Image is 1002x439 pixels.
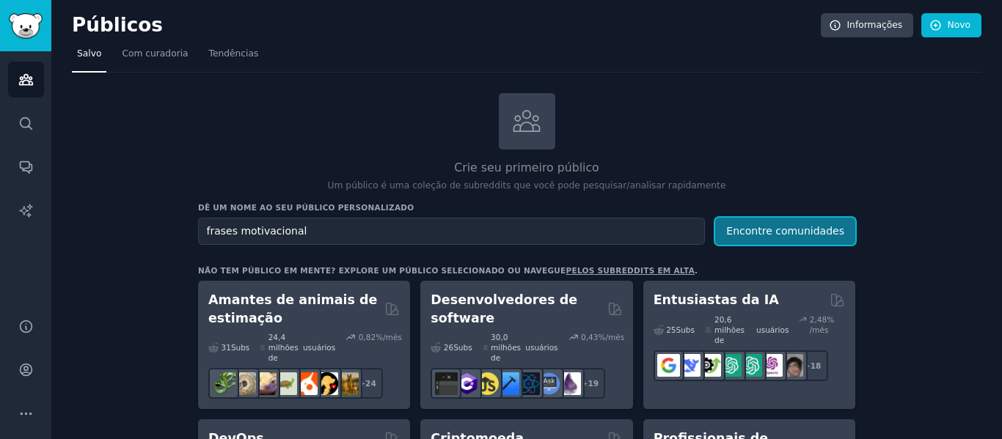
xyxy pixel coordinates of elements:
img: elixir [558,372,581,395]
font: 31 [222,343,231,352]
font: Salvo [77,48,101,59]
img: lagartixas-leopardo [254,372,277,395]
font: 0,82 [359,333,376,342]
font: 30,0 milhões de [491,333,521,362]
font: Novo [948,20,970,30]
img: PetAdvice [315,372,338,395]
a: Salvo [72,43,106,73]
font: Tendências [209,48,259,59]
font: + [582,379,588,388]
font: usuários [525,343,557,352]
font: Desenvolvedores de software [431,292,577,325]
img: herpetologia [213,372,235,395]
font: usuários [756,325,789,334]
a: Novo [921,13,981,38]
font: 20,6 milhões de [714,315,745,344]
img: calopsita [295,372,318,395]
font: %/mês [598,333,624,342]
font: Um público é uma coleção de subreddits que você pode pesquisar/analisar rapidamente [328,180,726,191]
font: Subs [453,343,472,352]
img: Pergunte à Ciência da Computação [538,372,560,395]
img: aprenda javascript [476,372,499,395]
button: Encontre comunidades [715,218,855,245]
font: 24 [365,379,376,388]
font: Subs [231,343,249,352]
font: Subs [676,325,695,334]
img: Logotipo do GummySearch [9,13,43,39]
font: 19 [588,379,599,388]
img: OpenAIDev [760,354,783,377]
font: Dê um nome ao seu público personalizado [198,203,414,212]
font: %/mês [376,333,402,342]
img: Inteligência Artificial [780,354,803,377]
font: 25 [666,325,676,334]
font: Crie seu primeiro público [454,161,599,174]
img: Design do prompt do chatgpt [719,354,742,377]
font: % /mês [810,315,834,334]
img: Catálogo de ferramentas de IA [698,354,721,377]
font: Informações [847,20,903,30]
font: 26 [444,343,453,352]
img: Programação iOS [497,372,519,395]
img: reativo nativo [517,372,540,395]
font: 0,43 [581,333,598,342]
font: Amantes de animais de estimação [208,292,378,325]
img: GoogleGeminiAI [657,354,680,377]
input: Escolha um nome curto, como "Profissionais de Marketing Digital" ou "Cineastas" [198,218,705,245]
img: bola python [233,372,256,395]
font: Não tem público em mente? Explore um público selecionado ou navegue [198,266,566,275]
img: c sustenido [456,372,478,395]
font: Entusiastas da IA [654,292,779,307]
font: Com curadoria [122,48,188,59]
a: Com curadoria [117,43,193,73]
img: tartaruga [274,372,297,395]
img: prompts_do_chatgpt_ [739,354,762,377]
font: Encontre comunidades [726,225,844,237]
a: Tendências [204,43,264,73]
font: . [695,266,698,275]
font: Públicos [72,14,163,36]
img: software [435,372,458,395]
font: 2,48 [810,315,827,324]
font: 24,4 milhões de [268,333,299,362]
font: usuários [303,343,335,352]
a: pelos subreddits em alta [566,266,695,275]
font: 18 [811,361,822,370]
a: Informações [821,13,914,38]
img: raça de cachorro [336,372,359,395]
img: Busca Profunda [678,354,701,377]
